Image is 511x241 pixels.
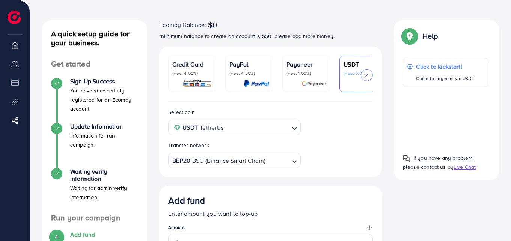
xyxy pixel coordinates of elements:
[226,122,288,133] input: Search for option
[172,70,212,76] p: (Fee: 4.00%)
[168,141,209,149] label: Transfer network
[172,60,212,69] p: Credit Card
[301,79,326,88] img: card
[344,70,383,76] p: (Fee: 0.00%)
[172,155,190,166] strong: BEP20
[266,155,289,167] input: Search for option
[168,224,373,233] legend: Amount
[42,78,147,123] li: Sign Up Success
[42,29,147,47] h4: A quick setup guide for your business.
[286,60,326,69] p: Payoneer
[192,155,265,166] span: BSC (Binance Smart Chain)
[403,29,416,43] img: Popup guide
[70,123,138,130] h4: Update Information
[344,60,383,69] p: USDT
[42,213,147,223] h4: Run your campaign
[70,131,138,149] p: Information for run campaign.
[159,32,382,41] p: *Minimum balance to create an account is $50, please add more money.
[168,108,195,116] label: Select coin
[182,122,198,133] strong: USDT
[70,168,138,182] h4: Waiting verify information
[286,70,326,76] p: (Fee: 1.00%)
[416,62,474,71] p: Click to kickstart!
[70,183,138,202] p: Waiting for admin verify information.
[200,122,223,133] span: TetherUs
[42,59,147,69] h4: Get started
[229,70,269,76] p: (Fee: 4.50%)
[168,120,300,135] div: Search for option
[403,154,474,170] span: If you have any problem, please contact us by
[416,74,474,83] p: Guide to payment via USDT
[479,207,505,235] iframe: Chat
[70,231,138,238] h4: Add fund
[70,78,138,85] h4: Sign Up Success
[174,124,181,131] img: coin
[454,163,476,171] span: Live Chat
[168,153,300,168] div: Search for option
[403,155,410,162] img: Popup guide
[42,123,147,168] li: Update Information
[182,79,212,88] img: card
[244,79,269,88] img: card
[168,195,205,206] h3: Add fund
[168,209,373,218] p: Enter amount you want to top-up
[229,60,269,69] p: PayPal
[422,32,438,41] p: Help
[159,20,206,29] span: Ecomdy Balance:
[208,20,217,29] span: $0
[70,86,138,113] p: You have successfully registered for an Ecomdy account
[8,11,21,24] img: logo
[42,168,147,213] li: Waiting verify information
